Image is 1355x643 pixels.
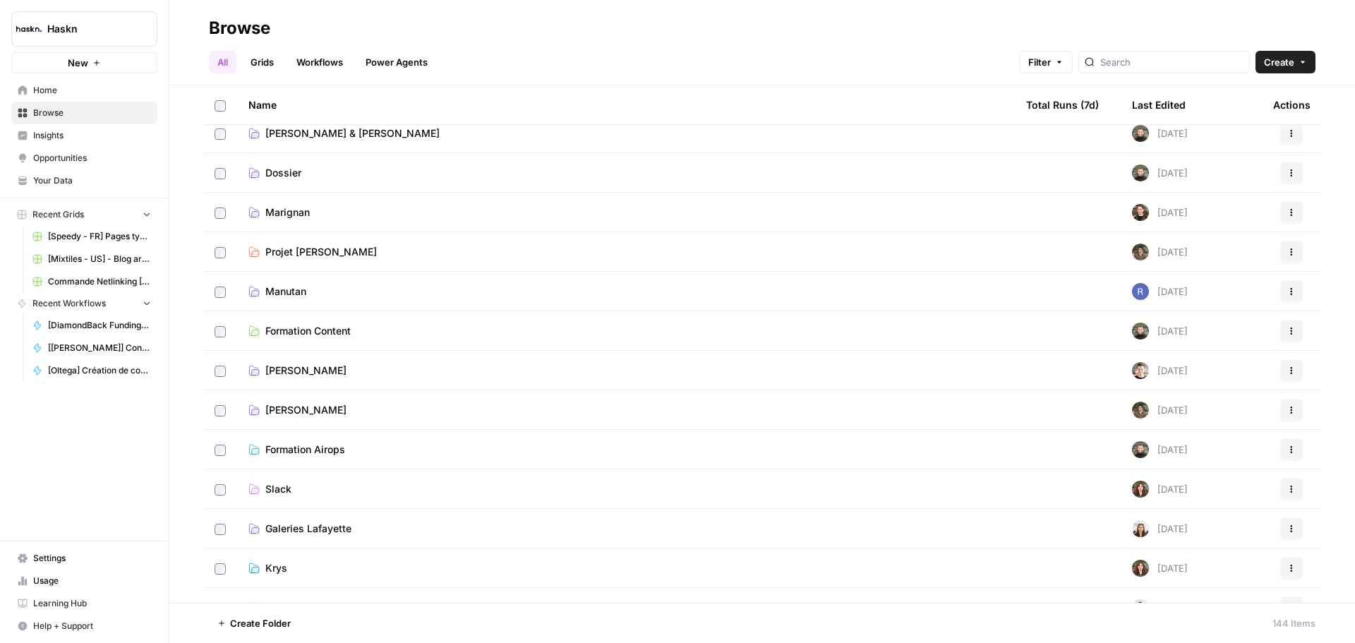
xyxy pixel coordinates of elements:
div: [DATE] [1132,520,1188,537]
a: [PERSON_NAME] [248,403,1004,417]
span: Commande Netlinking [PERSON_NAME] [48,275,151,288]
span: [Speedy - FR] Pages type de pneu & prestation - 800 mots Grid [48,230,151,243]
img: qb0ypgzym8ajfvq1ke5e2cdn2jvt [1132,402,1149,419]
a: [Mixtiles - US] - Blog articles + AI images [26,248,157,270]
span: Create [1264,55,1294,69]
a: Mixtiles FR Trad [248,601,1004,615]
a: Krys [248,561,1004,575]
a: Your Data [11,169,157,192]
a: Commande Netlinking [PERSON_NAME] [26,270,157,293]
a: [PERSON_NAME] [248,363,1004,378]
span: Opportunities [33,152,151,164]
a: [Oltega] Création de contenus [26,359,157,382]
span: Your Data [33,174,151,187]
span: Recent Grids [32,208,84,221]
span: [PERSON_NAME] [265,403,347,417]
a: Marignan [248,205,1004,220]
div: [DATE] [1132,164,1188,181]
a: Usage [11,570,157,592]
span: New [68,56,88,70]
span: Formation Content [265,324,351,338]
img: udf09rtbz9abwr5l4z19vkttxmie [1132,125,1149,142]
a: Home [11,79,157,102]
img: f7k825z1cpcvdn4cjwcc7tzyjp7f [1132,520,1149,537]
div: [DATE] [1132,481,1188,498]
div: [DATE] [1132,204,1188,221]
button: Workspace: Haskn [11,11,157,47]
span: Projet [PERSON_NAME] [265,245,377,259]
div: Last Edited [1132,85,1186,124]
button: Recent Workflows [11,293,157,314]
span: Recent Workflows [32,297,106,310]
img: udf09rtbz9abwr5l4z19vkttxmie [1132,441,1149,458]
div: [DATE] [1132,560,1188,577]
button: New [11,52,157,73]
div: [DATE] [1132,402,1188,419]
span: Settings [33,552,151,565]
span: Insights [33,129,151,142]
span: [DiamondBack Funding] Page to create [48,319,151,332]
span: Krys [265,561,287,575]
a: Learning Hub [11,592,157,615]
div: Actions [1273,85,1311,124]
span: Create Folder [230,616,291,630]
a: Grids [242,51,282,73]
img: wbc4lf7e8no3nva14b2bd9f41fnh [1132,560,1149,577]
span: [Oltega] Création de contenus [48,364,151,377]
span: Haskn [47,22,133,36]
span: [PERSON_NAME] & [PERSON_NAME] [265,126,440,140]
a: Browse [11,102,157,124]
input: Search [1100,55,1243,69]
div: [DATE] [1132,441,1188,458]
a: Galeries Lafayette [248,522,1004,536]
a: Projet [PERSON_NAME] [248,245,1004,259]
div: Total Runs (7d) [1026,85,1099,124]
span: Marignan [265,205,310,220]
button: Create [1255,51,1315,73]
img: 5szy29vhbbb2jvrzb4fwf88ktdwm [1132,362,1149,379]
a: Formation Content [248,324,1004,338]
a: [PERSON_NAME] & [PERSON_NAME] [248,126,1004,140]
span: Learning Hub [33,597,151,610]
span: Usage [33,575,151,587]
a: Power Agents [357,51,436,73]
a: [Speedy - FR] Pages type de pneu & prestation - 800 mots Grid [26,225,157,248]
a: [DiamondBack Funding] Page to create [26,314,157,337]
button: Filter [1019,51,1073,73]
div: Name [248,85,1004,124]
span: [PERSON_NAME] [265,363,347,378]
span: Dossier [265,166,301,180]
span: Formation Airops [265,443,345,457]
div: [DATE] [1132,244,1188,260]
div: Browse [209,17,270,40]
span: Home [33,84,151,97]
img: Haskn Logo [16,16,42,42]
img: u6bh93quptsxrgw026dpd851kwjs [1132,283,1149,300]
div: 144 Items [1272,616,1315,630]
div: [DATE] [1132,125,1188,142]
span: Slack [265,482,291,496]
div: [DATE] [1132,323,1188,339]
img: udf09rtbz9abwr5l4z19vkttxmie [1132,323,1149,339]
img: udf09rtbz9abwr5l4z19vkttxmie [1132,164,1149,181]
span: Mixtiles FR Trad [265,601,342,615]
img: qb0ypgzym8ajfvq1ke5e2cdn2jvt [1132,244,1149,260]
span: Help + Support [33,620,151,632]
span: Filter [1028,55,1051,69]
a: [[PERSON_NAME]] Content Brief [26,337,157,359]
img: wbc4lf7e8no3nva14b2bd9f41fnh [1132,481,1149,498]
span: Manutan [265,284,306,299]
a: Slack [248,482,1004,496]
a: Insights [11,124,157,147]
button: Recent Grids [11,204,157,225]
a: Dossier [248,166,1004,180]
a: Formation Airops [248,443,1004,457]
img: xwo2pi1ggby9sesa5h3d44xgrle5 [1132,599,1149,616]
img: uhgcgt6zpiex4psiaqgkk0ok3li6 [1132,204,1149,221]
button: Create Folder [209,612,299,635]
a: Opportunities [11,147,157,169]
span: Galeries Lafayette [265,522,351,536]
a: Settings [11,547,157,570]
div: 0 [1026,601,1109,615]
span: Browse [33,107,151,119]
